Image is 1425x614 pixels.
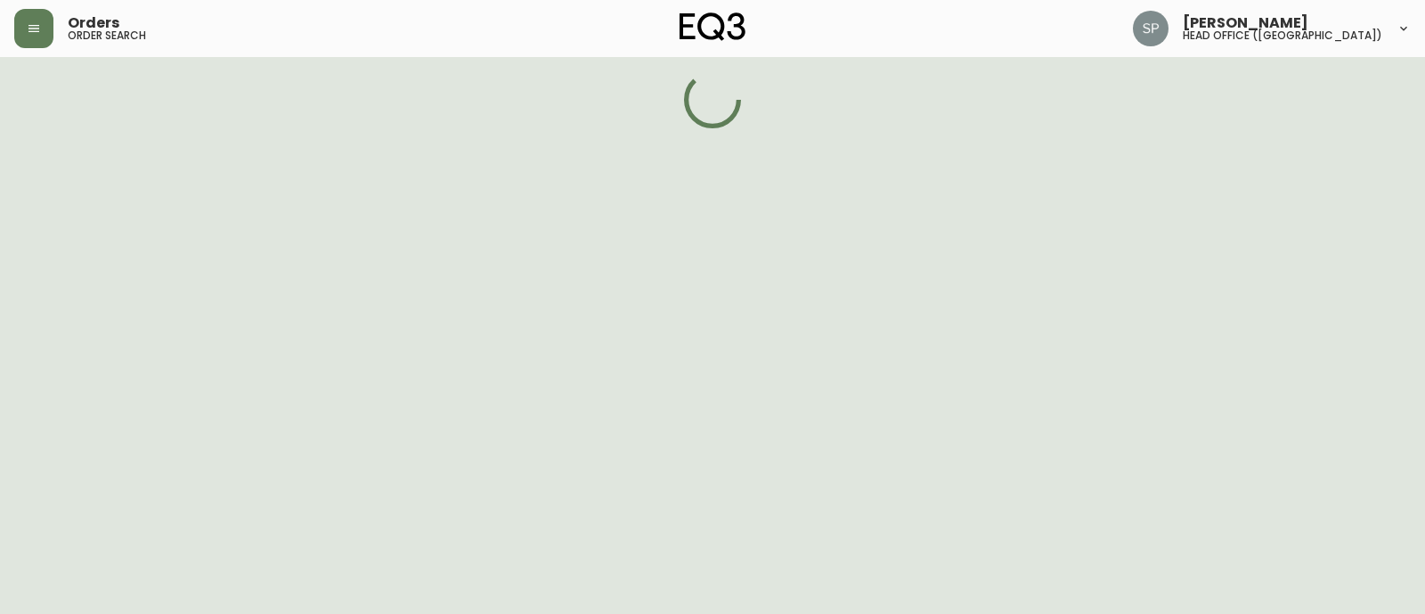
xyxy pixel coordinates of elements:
span: [PERSON_NAME] [1183,16,1308,30]
img: 0cb179e7bf3690758a1aaa5f0aafa0b4 [1133,11,1168,46]
span: Orders [68,16,119,30]
img: logo [680,12,745,41]
h5: head office ([GEOGRAPHIC_DATA]) [1183,30,1382,41]
h5: order search [68,30,146,41]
